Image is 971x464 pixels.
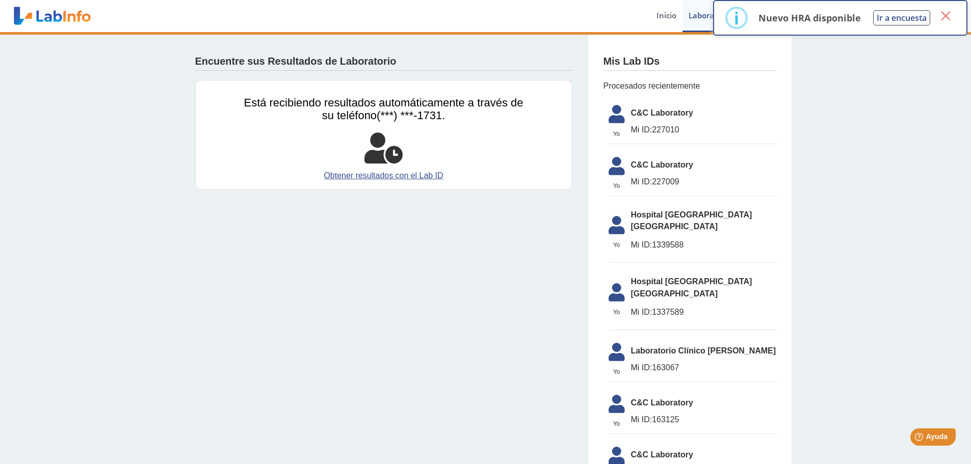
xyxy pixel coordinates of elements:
[603,80,776,92] span: Procesados recientemente
[631,209,776,233] span: Hospital [GEOGRAPHIC_DATA] [GEOGRAPHIC_DATA]
[631,176,776,188] span: 227009
[631,177,652,186] span: Mi ID:
[244,170,523,182] a: Obtener resultados con el Lab ID
[631,240,652,249] span: Mi ID:
[631,363,652,372] span: Mi ID:
[603,56,660,68] h4: Mis Lab IDs
[602,181,631,190] span: Yo
[631,362,776,374] span: 163067
[602,240,631,250] span: Yo
[631,306,776,318] span: 1337589
[631,397,776,409] span: C&C Laboratory
[244,96,523,122] span: Está recibiendo resultados automáticamente a través de su teléfono
[631,159,776,171] span: C&C Laboratory
[631,345,776,357] span: Laboratorio Clínico [PERSON_NAME]
[631,125,652,134] span: Mi ID:
[631,414,776,426] span: 163125
[602,419,631,428] span: Yo
[631,124,776,136] span: 227010
[602,367,631,376] span: Yo
[880,424,960,453] iframe: Help widget launcher
[602,308,631,317] span: Yo
[936,7,955,25] button: Close this dialog
[631,276,776,300] span: Hospital [GEOGRAPHIC_DATA] [GEOGRAPHIC_DATA]
[873,10,930,25] button: Ir a encuesta
[734,9,739,27] div: i
[631,449,776,461] span: C&C Laboratory
[758,12,861,24] p: Nuevo HRA disponible
[631,239,776,251] span: 1339588
[631,415,652,424] span: Mi ID:
[631,308,652,316] span: Mi ID:
[195,56,397,68] h4: Encuentre sus Resultados de Laboratorio
[631,107,776,119] span: C&C Laboratory
[602,129,631,139] span: Yo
